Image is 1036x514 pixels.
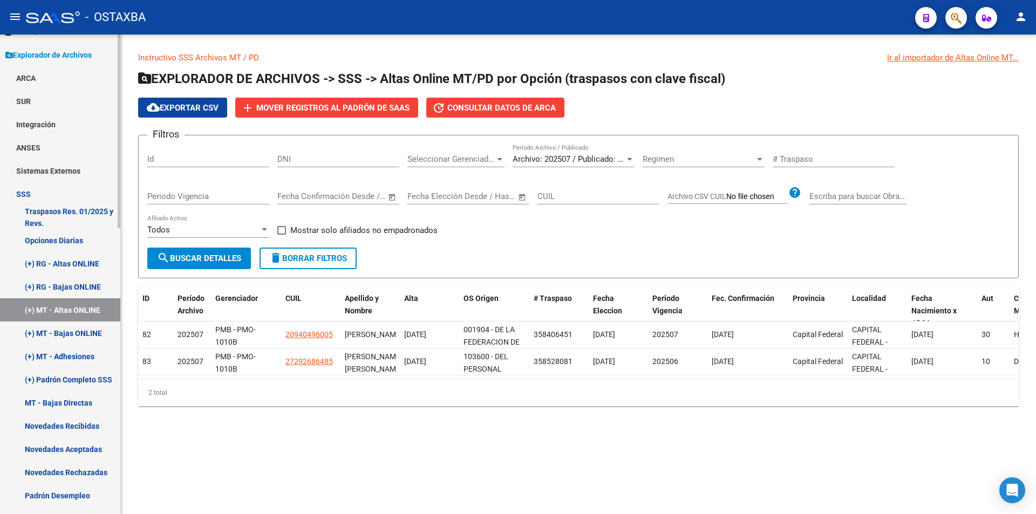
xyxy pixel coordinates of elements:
button: Open calendar [386,191,399,203]
button: Mover registros al PADRÓN de SAAS [235,98,418,118]
span: [DATE] [712,330,734,339]
mat-icon: person [1014,10,1027,23]
span: 82 [142,330,151,339]
input: Start date [277,191,312,201]
datatable-header-cell: Fecha Nacimiento x ARCA [907,287,977,334]
datatable-header-cell: Periodo Vigencia [648,287,707,334]
span: Aut [982,294,993,303]
datatable-header-cell: # Traspaso [529,287,589,334]
span: Mover registros al PADRÓN de SAAS [256,103,410,113]
span: CUIL [285,294,302,303]
span: Cat. MT [1014,294,1028,315]
span: Archivo CSV CUIL [667,192,726,201]
span: 30 [982,330,990,339]
span: 202507 [178,357,203,366]
datatable-header-cell: ID [138,287,173,334]
span: 202507 [652,330,678,339]
span: PMB - PMO-1010B [215,325,256,346]
span: Borrar Filtros [269,253,347,263]
button: Consultar datos de ARCA [426,98,564,118]
mat-icon: update [432,101,445,114]
span: 10 [982,357,990,366]
span: ID [142,294,149,303]
span: Archivo: 202507 / Publicado: 202506 [513,154,644,164]
button: Open calendar [516,191,529,203]
span: 358406451 [534,330,572,339]
span: CAPITAL FEDERAL - [PERSON_NAME](4501-5900) [852,325,910,371]
span: Provincia [793,294,825,303]
span: OS Origen [464,294,499,303]
span: Período Archivo [178,294,205,315]
span: [DATE] [911,330,933,339]
span: [DATE] [911,357,933,366]
input: End date [452,191,505,201]
a: Instructivo SSS Archivos MT / PD [138,53,259,63]
span: Explorador de Archivos [5,49,92,61]
span: Periodo Vigencia [652,294,683,315]
span: Mostrar solo afiliados no empadronados [290,224,438,237]
span: Consultar datos de ARCA [447,103,556,113]
span: [PERSON_NAME] [345,330,403,339]
span: # Traspaso [534,294,572,303]
span: D [1014,357,1019,366]
button: Exportar CSV [138,98,227,118]
span: Buscar Detalles [157,253,241,263]
button: Borrar Filtros [260,248,357,269]
datatable-header-cell: Provincia [788,287,848,334]
mat-icon: search [157,251,170,264]
mat-icon: menu [9,10,22,23]
span: Fecha Eleccion [593,294,622,315]
span: H [1014,330,1019,339]
span: - OSTAXBA [85,5,146,29]
datatable-header-cell: Período Archivo [173,287,211,334]
datatable-header-cell: Alta [400,287,459,334]
span: Capital Federal [793,330,843,339]
datatable-header-cell: OS Origen [459,287,529,334]
span: PMB - PMO-1010B [215,352,256,373]
span: 358528081 [534,357,572,366]
span: Todos [147,225,170,235]
h3: Filtros [147,127,185,142]
span: [DATE] [593,330,615,339]
span: [DATE] [712,357,734,366]
span: 202507 [178,330,203,339]
div: [DATE] [404,328,455,341]
div: 2 total [138,379,1019,406]
span: Alta [404,294,418,303]
div: [DATE] [404,355,455,368]
button: Buscar Detalles [147,248,251,269]
mat-icon: delete [269,251,282,264]
datatable-header-cell: Localidad [848,287,907,334]
input: Archivo CSV CUIL [726,192,788,202]
span: 001904 - DE LA FEDERACION DE [GEOGRAPHIC_DATA] Y CENTROS COMERCIALES ZONALES DE LA [GEOGRAPHIC_DA... [464,325,542,420]
span: Regimen [643,154,755,164]
div: Ir al importador de Altas Online MT... [887,52,1019,64]
span: 20940496005 [285,330,333,339]
input: Start date [407,191,442,201]
input: End date [322,191,374,201]
span: 202506 [652,357,678,366]
span: Seleccionar Gerenciador [407,154,495,164]
datatable-header-cell: Gerenciador [211,287,281,334]
span: 83 [142,357,151,366]
span: Apellido y Nombre [345,294,379,315]
div: Open Intercom Messenger [999,477,1025,503]
span: Capital Federal [793,357,843,366]
span: 27292686485 [285,357,333,366]
span: Exportar CSV [147,103,219,113]
mat-icon: add [241,101,254,114]
span: EXPLORADOR DE ARCHIVOS -> SSS -> Altas Online MT/PD por Opción (traspasos con clave fiscal) [138,71,725,86]
datatable-header-cell: Aut [977,287,1010,334]
span: Fecha Nacimiento x ARCA [911,294,957,327]
span: [PERSON_NAME] [PERSON_NAME] [345,352,403,373]
span: Fec. Confirmación [712,294,774,303]
datatable-header-cell: Fec. Confirmación [707,287,788,334]
span: Gerenciador [215,294,258,303]
datatable-header-cell: CUIL [281,287,340,334]
datatable-header-cell: Fecha Eleccion [589,287,648,334]
datatable-header-cell: Apellido y Nombre [340,287,400,334]
mat-icon: cloud_download [147,101,160,114]
span: 103600 - DEL PERSONAL AUXILIAR [PERSON_NAME] PARTICULARES [464,352,521,410]
mat-icon: help [788,186,801,199]
span: Localidad [852,294,886,303]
